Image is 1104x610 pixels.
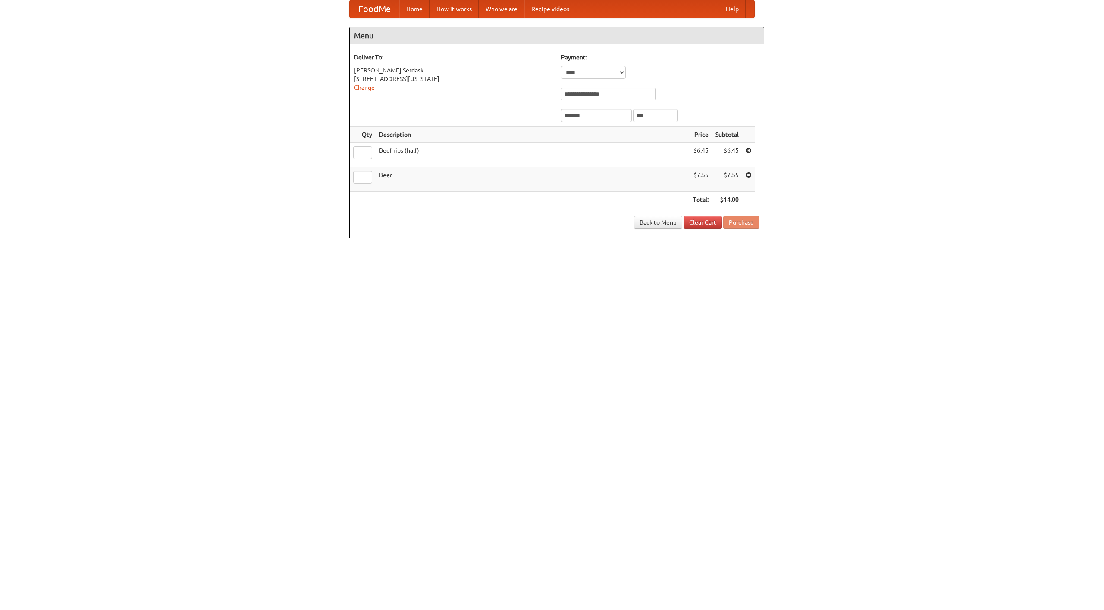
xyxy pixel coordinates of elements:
div: [STREET_ADDRESS][US_STATE] [354,75,552,83]
th: Total: [690,192,712,208]
a: Back to Menu [634,216,682,229]
td: Beer [376,167,690,192]
h4: Menu [350,27,764,44]
a: Clear Cart [684,216,722,229]
h5: Payment: [561,53,759,62]
h5: Deliver To: [354,53,552,62]
th: Description [376,127,690,143]
a: Recipe videos [524,0,576,18]
td: $6.45 [712,143,742,167]
td: $7.55 [690,167,712,192]
button: Purchase [723,216,759,229]
a: How it works [430,0,479,18]
th: $14.00 [712,192,742,208]
a: Change [354,84,375,91]
th: Subtotal [712,127,742,143]
a: FoodMe [350,0,399,18]
td: $6.45 [690,143,712,167]
a: Home [399,0,430,18]
a: Who we are [479,0,524,18]
td: Beef ribs (half) [376,143,690,167]
div: [PERSON_NAME] Serdask [354,66,552,75]
td: $7.55 [712,167,742,192]
th: Qty [350,127,376,143]
th: Price [690,127,712,143]
a: Help [719,0,746,18]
